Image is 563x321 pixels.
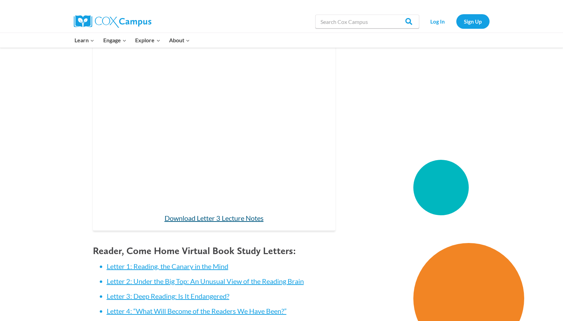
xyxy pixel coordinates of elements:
[315,15,419,28] input: Search Cox Campus
[99,33,131,47] button: Child menu of Engage
[74,15,151,28] img: Cox Campus
[93,245,335,257] h4: Reader, Come Home Virtual Book Study Letters:
[107,262,228,270] a: Letter 1: Reading, the Canary in the Mind
[165,214,264,222] a: Download Letter 3 Lecture Notes
[456,14,490,28] a: Sign Up
[423,14,490,28] nav: Secondary Navigation
[93,55,335,196] iframe: RCH Letter 3 Lecture
[70,33,194,47] nav: Primary Navigation
[107,277,304,285] a: Letter 2: Under the Big Top: An Unusual View of the Reading Brain
[131,33,165,47] button: Child menu of Explore
[107,307,287,315] a: Letter 4: “What Will Become of the Readers We Have Been?”
[165,33,194,47] button: Child menu of About
[107,292,229,300] a: Letter 3: Deep Reading: Is It Endangered?
[423,14,453,28] a: Log In
[70,33,99,47] button: Child menu of Learn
